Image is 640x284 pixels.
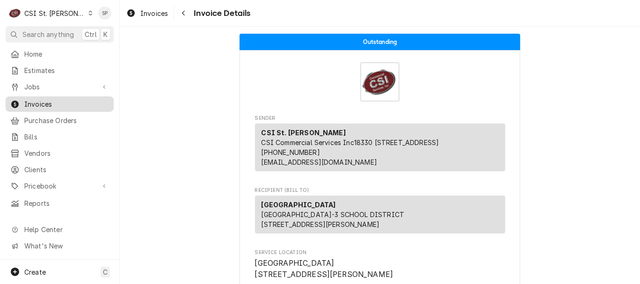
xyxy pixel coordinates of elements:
span: What's New [24,241,108,251]
span: Pricebook [24,181,95,191]
span: Sender [255,115,505,122]
a: Reports [6,196,114,211]
div: Sender [255,124,505,171]
a: Clients [6,162,114,177]
span: Create [24,268,46,276]
div: Shelley Politte's Avatar [98,7,111,20]
strong: CSI St. [PERSON_NAME] [262,129,346,137]
a: Invoices [123,6,172,21]
span: Outstanding [363,39,397,45]
button: Navigate back [176,6,191,21]
span: Invoices [24,99,109,109]
span: C [103,267,108,277]
div: Status [240,34,520,50]
span: Invoice Details [191,7,250,20]
span: K [103,29,108,39]
div: Invoice Sender [255,115,505,175]
a: Invoices [6,96,114,112]
span: Ctrl [85,29,97,39]
a: Go to Jobs [6,79,114,95]
div: Recipient (Bill To) [255,196,505,237]
a: Home [6,46,114,62]
div: Recipient (Bill To) [255,196,505,233]
span: Clients [24,165,109,175]
a: Bills [6,129,114,145]
span: Invoices [140,8,168,18]
div: Service Location [255,249,505,280]
span: Bills [24,132,109,142]
a: [EMAIL_ADDRESS][DOMAIN_NAME] [262,158,377,166]
span: [GEOGRAPHIC_DATA] [STREET_ADDRESS][PERSON_NAME] [255,259,393,279]
a: Go to Help Center [6,222,114,237]
span: Search anything [22,29,74,39]
a: Go to What's New [6,238,114,254]
span: Purchase Orders [24,116,109,125]
span: Service Location [255,249,505,256]
div: Invoice Recipient [255,187,505,238]
div: C [8,7,22,20]
a: Vendors [6,146,114,161]
span: CSI Commercial Services Inc18330 [STREET_ADDRESS] [262,138,439,146]
div: Sender [255,124,505,175]
span: Vendors [24,148,109,158]
div: CSI St. Louis's Avatar [8,7,22,20]
a: Estimates [6,63,114,78]
strong: [GEOGRAPHIC_DATA] [262,201,336,209]
a: Go to Pricebook [6,178,114,194]
span: Help Center [24,225,108,234]
span: Recipient (Bill To) [255,187,505,194]
span: Home [24,49,109,59]
img: Logo [360,62,400,102]
span: Reports [24,198,109,208]
a: Purchase Orders [6,113,114,128]
span: Service Location [255,258,505,280]
span: Estimates [24,66,109,75]
button: Search anythingCtrlK [6,26,114,43]
a: [PHONE_NUMBER] [262,148,320,156]
div: SP [98,7,111,20]
div: CSI St. [PERSON_NAME] [24,8,85,18]
span: [GEOGRAPHIC_DATA]-3 SCHOOL DISTRICT [STREET_ADDRESS][PERSON_NAME] [262,211,405,228]
span: Jobs [24,82,95,92]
